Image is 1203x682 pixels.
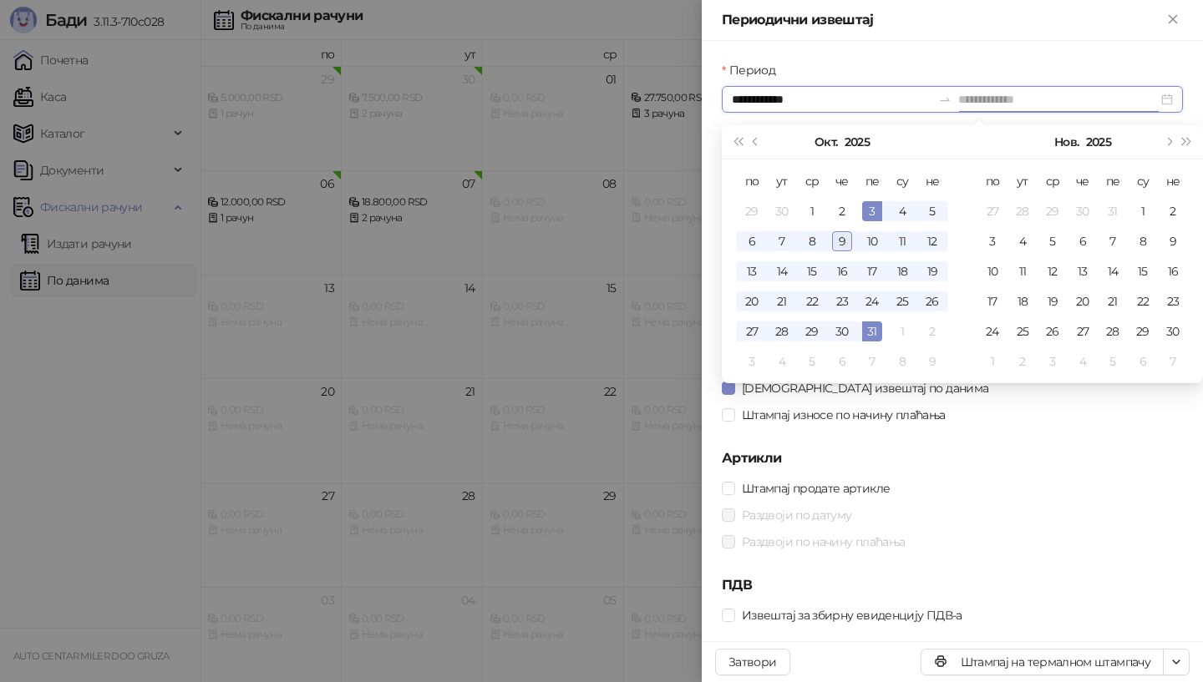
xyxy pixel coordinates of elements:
[1103,321,1123,341] div: 28
[1103,291,1123,311] div: 21
[1008,286,1038,316] td: 2025-11-18
[982,201,1002,221] div: 27
[797,226,827,256] td: 2025-10-08
[857,256,887,286] td: 2025-10-17
[892,351,912,371] div: 8
[742,291,762,311] div: 20
[845,125,870,159] button: Изабери годину
[832,321,852,341] div: 30
[1038,196,1068,226] td: 2025-10-29
[1133,321,1153,341] div: 29
[742,261,762,281] div: 13
[1128,346,1158,376] td: 2025-12-06
[735,606,969,624] span: Извештај за збирну евиденцију ПДВ-а
[977,286,1008,316] td: 2025-11-17
[1013,231,1033,251] div: 4
[1098,316,1128,346] td: 2025-11-28
[1008,166,1038,196] th: ут
[862,201,882,221] div: 3
[892,321,912,341] div: 1
[1043,351,1063,371] div: 3
[832,351,852,371] div: 6
[922,231,942,251] div: 12
[722,10,1163,30] div: Периодични извештај
[737,196,767,226] td: 2025-09-29
[1008,316,1038,346] td: 2025-11-25
[827,166,857,196] th: че
[922,321,942,341] div: 2
[922,291,942,311] div: 26
[862,291,882,311] div: 24
[917,256,947,286] td: 2025-10-19
[742,231,762,251] div: 6
[1073,231,1093,251] div: 6
[772,201,792,221] div: 30
[1013,261,1033,281] div: 11
[982,261,1002,281] div: 10
[1128,166,1158,196] th: су
[1068,346,1098,376] td: 2025-12-04
[737,346,767,376] td: 2025-11-03
[1013,321,1033,341] div: 25
[917,196,947,226] td: 2025-10-05
[1163,321,1183,341] div: 30
[827,286,857,316] td: 2025-10-23
[732,90,931,109] input: Период
[1133,291,1153,311] div: 22
[1008,256,1038,286] td: 2025-11-11
[1098,346,1128,376] td: 2025-12-05
[857,346,887,376] td: 2025-11-07
[832,201,852,221] div: 2
[722,448,1183,468] h5: Артикли
[737,316,767,346] td: 2025-10-27
[892,201,912,221] div: 4
[1068,256,1098,286] td: 2025-11-13
[1133,351,1153,371] div: 6
[827,316,857,346] td: 2025-10-30
[742,351,762,371] div: 3
[1043,321,1063,341] div: 26
[1103,351,1123,371] div: 5
[832,291,852,311] div: 23
[1128,196,1158,226] td: 2025-11-01
[977,196,1008,226] td: 2025-10-27
[1103,231,1123,251] div: 7
[1163,231,1183,251] div: 9
[1008,346,1038,376] td: 2025-12-02
[797,256,827,286] td: 2025-10-15
[917,166,947,196] th: не
[1098,256,1128,286] td: 2025-11-14
[982,351,1002,371] div: 1
[917,316,947,346] td: 2025-11-02
[797,166,827,196] th: ср
[1038,166,1068,196] th: ср
[887,226,917,256] td: 2025-10-11
[922,351,942,371] div: 9
[735,406,952,424] span: Штампај износе по начину плаћања
[1133,231,1153,251] div: 8
[737,256,767,286] td: 2025-10-13
[862,231,882,251] div: 10
[892,231,912,251] div: 11
[735,533,911,551] span: Раздвоји по начину плаћања
[767,166,797,196] th: ут
[1158,166,1188,196] th: не
[892,291,912,311] div: 25
[827,226,857,256] td: 2025-10-09
[857,196,887,226] td: 2025-10-03
[1008,226,1038,256] td: 2025-11-04
[977,226,1008,256] td: 2025-11-03
[1158,256,1188,286] td: 2025-11-16
[1128,256,1158,286] td: 2025-11-15
[742,321,762,341] div: 27
[737,286,767,316] td: 2025-10-20
[767,256,797,286] td: 2025-10-14
[887,316,917,346] td: 2025-11-01
[887,256,917,286] td: 2025-10-18
[1038,286,1068,316] td: 2025-11-19
[735,479,896,498] span: Штампај продате артикле
[1068,166,1098,196] th: че
[1068,286,1098,316] td: 2025-11-20
[767,346,797,376] td: 2025-11-04
[892,261,912,281] div: 18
